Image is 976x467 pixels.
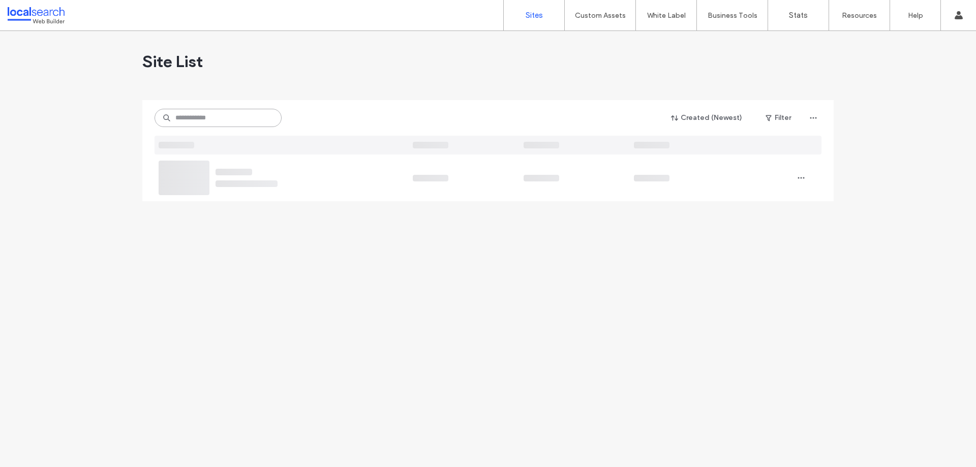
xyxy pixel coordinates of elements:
[708,11,757,20] label: Business Tools
[23,7,44,16] span: Help
[647,11,686,20] label: White Label
[142,51,203,72] span: Site List
[789,11,808,20] label: Stats
[842,11,877,20] label: Resources
[755,110,801,126] button: Filter
[662,110,751,126] button: Created (Newest)
[575,11,626,20] label: Custom Assets
[526,11,543,20] label: Sites
[908,11,923,20] label: Help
